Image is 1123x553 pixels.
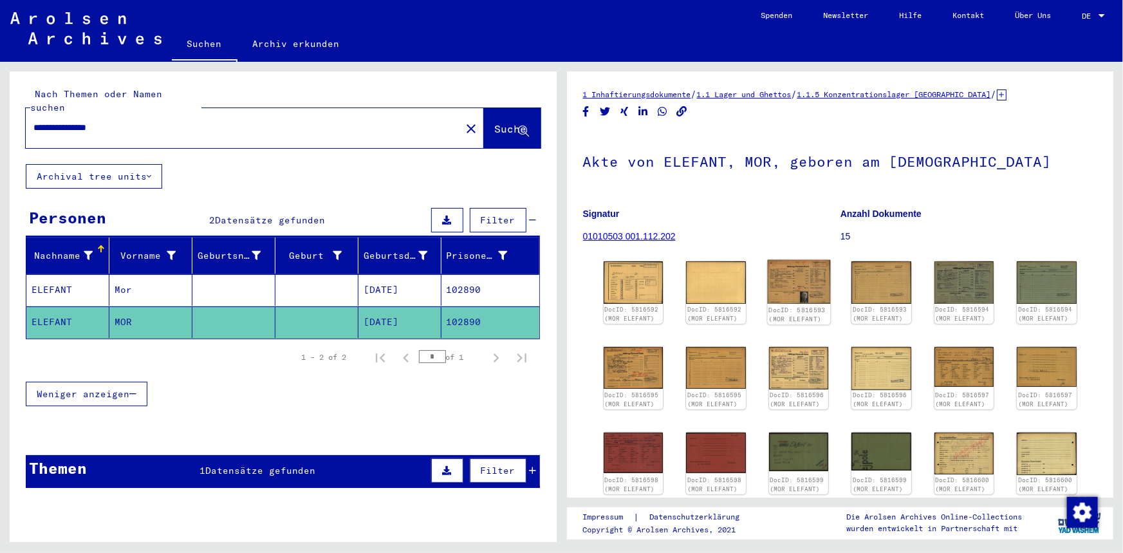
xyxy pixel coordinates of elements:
a: DocID: 5816592 (MOR ELEFANT) [604,306,658,322]
a: DocID: 5816598 (MOR ELEFANT) [687,476,741,492]
mat-cell: 102890 [441,306,539,338]
a: DocID: 5816593 (MOR ELEFANT) [768,306,825,323]
img: 001.jpg [604,261,664,304]
div: Geburtsdatum [364,249,428,263]
a: 1.1 Lager und Ghettos [697,89,792,99]
div: Vorname [115,245,192,266]
button: Last page [509,344,535,370]
div: Geburtsname [198,249,261,263]
a: DocID: 5816594 (MOR ELEFANT) [1018,306,1072,322]
img: 002.jpg [851,433,911,471]
span: 2 [209,214,215,226]
mat-header-cell: Geburtsname [192,238,275,274]
a: DocID: 5816592 (MOR ELEFANT) [687,306,741,322]
a: 1.1.5 Konzentrationslager [GEOGRAPHIC_DATA] [797,89,991,99]
button: Filter [470,458,526,483]
button: Filter [470,208,526,232]
img: Zustimmung ändern [1067,497,1098,528]
div: Zustimmung ändern [1066,496,1097,527]
button: Weniger anzeigen [26,382,147,406]
a: DocID: 5816594 (MOR ELEFANT) [935,306,989,322]
img: 002.jpg [851,261,911,304]
img: Arolsen_neg.svg [10,12,162,44]
b: Anzahl Dokumente [840,209,922,219]
button: Share on Facebook [579,104,593,120]
button: Share on WhatsApp [656,104,669,120]
a: DocID: 5816596 (MOR ELEFANT) [853,391,907,408]
a: DocID: 5816595 (MOR ELEFANT) [687,391,741,408]
span: / [691,88,697,100]
a: Datenschutzerklärung [639,511,755,524]
button: Previous page [393,344,419,370]
a: Suchen [172,28,237,62]
span: Filter [481,465,515,476]
div: Geburt‏ [281,249,342,263]
mat-header-cell: Nachname [26,238,109,274]
div: Personen [29,206,106,229]
span: / [792,88,797,100]
p: 15 [840,230,1097,243]
button: Copy link [675,104,689,120]
a: Archiv erkunden [237,28,355,59]
span: 1 [200,465,205,476]
div: 1 – 2 of 2 [302,351,347,363]
mat-cell: ELEFANT [26,274,109,306]
a: DocID: 5816597 (MOR ELEFANT) [1018,391,1072,408]
span: DE [1082,12,1096,21]
span: Weniger anzeigen [37,388,129,400]
button: Share on Xing [618,104,631,120]
a: 1 Inhaftierungsdokumente [583,89,691,99]
div: Vorname [115,249,176,263]
img: 002.jpg [1017,347,1077,388]
mat-cell: [DATE] [358,274,441,306]
div: Geburtsname [198,245,277,266]
span: Suche [495,122,527,135]
button: First page [367,344,393,370]
a: DocID: 5816600 (MOR ELEFANT) [935,476,989,492]
div: Geburtsdatum [364,245,444,266]
mat-header-cell: Geburt‏ [275,238,358,274]
mat-header-cell: Prisoner # [441,238,539,274]
b: Signatur [583,209,620,219]
span: Datensätze gefunden [215,214,325,226]
div: Prisoner # [447,249,508,263]
button: Share on LinkedIn [636,104,650,120]
a: Impressum [582,511,633,524]
div: Nachname [32,249,93,263]
mat-cell: [DATE] [358,306,441,338]
img: 002.jpg [1017,433,1077,475]
p: Die Arolsen Archives Online-Collections [846,511,1022,523]
mat-header-cell: Vorname [109,238,192,274]
button: Share on Twitter [599,104,612,120]
img: 002.jpg [686,261,746,304]
a: DocID: 5816599 (MOR ELEFANT) [853,476,907,492]
a: DocID: 5816598 (MOR ELEFANT) [604,476,658,492]
div: Geburt‏ [281,245,358,266]
button: Clear [458,115,484,141]
img: 001.jpg [934,433,994,474]
p: Copyright © Arolsen Archives, 2021 [582,524,755,536]
img: 001.jpg [604,433,664,473]
div: | [582,511,755,524]
img: 001.jpg [769,347,829,390]
span: Filter [481,214,515,226]
img: yv_logo.png [1055,507,1104,539]
a: DocID: 5816599 (MOR ELEFANT) [770,476,824,492]
div: of 1 [419,351,483,363]
div: Prisoner # [447,245,524,266]
mat-icon: close [463,121,479,136]
a: DocID: 5816597 (MOR ELEFANT) [935,391,989,408]
mat-header-cell: Geburtsdatum [358,238,441,274]
button: Suche [484,108,541,148]
img: 001.jpg [767,260,830,304]
mat-cell: Mor [109,274,192,306]
mat-cell: ELEFANT [26,306,109,338]
img: 001.jpg [934,347,994,387]
h1: Akte von ELEFANT, MOR, geboren am [DEMOGRAPHIC_DATA] [583,132,1098,189]
mat-cell: MOR [109,306,192,338]
img: 001.jpg [934,261,994,303]
a: DocID: 5816600 (MOR ELEFANT) [1018,476,1072,492]
img: 002.jpg [686,347,746,389]
a: DocID: 5816596 (MOR ELEFANT) [770,391,824,408]
div: Nachname [32,245,109,266]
